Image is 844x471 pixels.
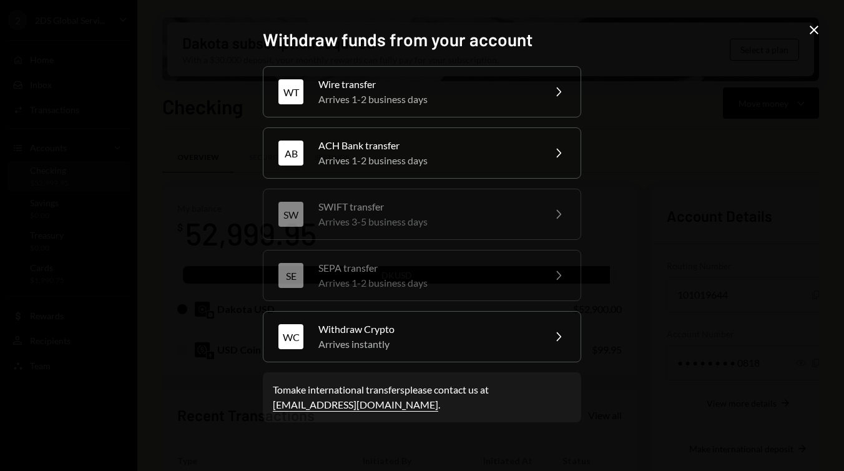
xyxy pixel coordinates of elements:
div: AB [278,141,303,166]
a: [EMAIL_ADDRESS][DOMAIN_NAME] [273,399,438,412]
div: SEPA transfer [318,260,536,275]
div: Arrives 1-2 business days [318,92,536,107]
button: ABACH Bank transferArrives 1-2 business days [263,127,581,179]
h2: Withdraw funds from your account [263,27,581,52]
div: To make international transfers please contact us at . [273,382,571,412]
div: WT [278,79,303,104]
button: WCWithdraw CryptoArrives instantly [263,311,581,362]
div: SWIFT transfer [318,199,536,214]
button: SWSWIFT transferArrives 3-5 business days [263,189,581,240]
div: WC [278,324,303,349]
button: WTWire transferArrives 1-2 business days [263,66,581,117]
button: SESEPA transferArrives 1-2 business days [263,250,581,301]
div: Arrives instantly [318,337,536,352]
div: Arrives 3-5 business days [318,214,536,229]
div: SW [278,202,303,227]
div: Arrives 1-2 business days [318,275,536,290]
div: Withdraw Crypto [318,322,536,337]
div: Arrives 1-2 business days [318,153,536,168]
div: ACH Bank transfer [318,138,536,153]
div: SE [278,263,303,288]
div: Wire transfer [318,77,536,92]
